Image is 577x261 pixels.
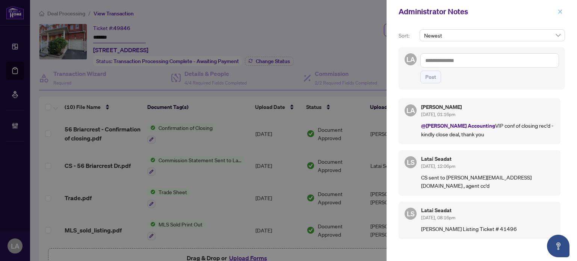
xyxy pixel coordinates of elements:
h5: [PERSON_NAME] [421,104,554,110]
span: Newest [424,30,560,41]
span: [DATE], 12:06pm [421,163,455,169]
span: LA [406,54,415,65]
button: Post [420,71,441,83]
button: Open asap [547,235,569,257]
span: @[PERSON_NAME] Accounting [421,122,495,129]
span: LA [406,105,415,116]
p: VIP conf of closing rec'd - kindly close deal, thank you [421,121,554,138]
p: [PERSON_NAME] Listing Ticket # 41496 [421,225,554,233]
div: Administrator Notes [399,6,555,17]
span: close [557,9,563,14]
span: LS [407,208,415,219]
span: [DATE], 01:16pm [421,112,455,117]
span: LS [407,157,415,167]
h5: Latai Seadat [421,208,554,213]
p: CS sent to [PERSON_NAME][EMAIL_ADDRESS][DOMAIN_NAME] , agent cc'd [421,173,554,190]
p: Sort: [399,32,417,40]
span: [DATE], 08:16pm [421,215,455,220]
h5: Latai Seadat [421,156,554,161]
